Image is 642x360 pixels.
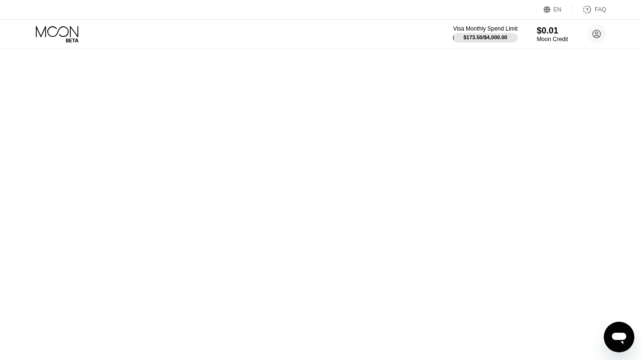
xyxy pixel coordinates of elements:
[463,34,507,40] div: $173.50 / $4,000.00
[544,5,573,14] div: EN
[537,36,568,43] div: Moon Credit
[453,25,517,43] div: Visa Monthly Spend Limit$173.50/$4,000.00
[604,322,634,352] iframe: Кнопка запуска окна обмена сообщениями
[554,6,562,13] div: EN
[595,6,606,13] div: FAQ
[537,26,568,43] div: $0.01Moon Credit
[573,5,606,14] div: FAQ
[453,25,517,32] div: Visa Monthly Spend Limit
[537,26,568,36] div: $0.01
